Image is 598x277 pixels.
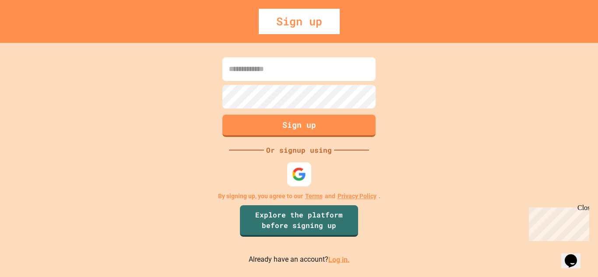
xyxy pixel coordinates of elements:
img: google-icon.svg [292,167,306,181]
button: Sign up [222,115,376,137]
div: Chat with us now!Close [4,4,60,56]
div: Sign up [259,9,340,34]
a: Privacy Policy [338,192,376,201]
p: By signing up, you agree to our and . [218,192,380,201]
a: Terms [305,192,323,201]
div: Or signup using [264,145,334,155]
p: Already have an account? [249,254,350,265]
a: Log in. [328,255,350,263]
iframe: chat widget [525,204,589,241]
a: Explore the platform before signing up [240,205,358,237]
iframe: chat widget [561,242,589,268]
